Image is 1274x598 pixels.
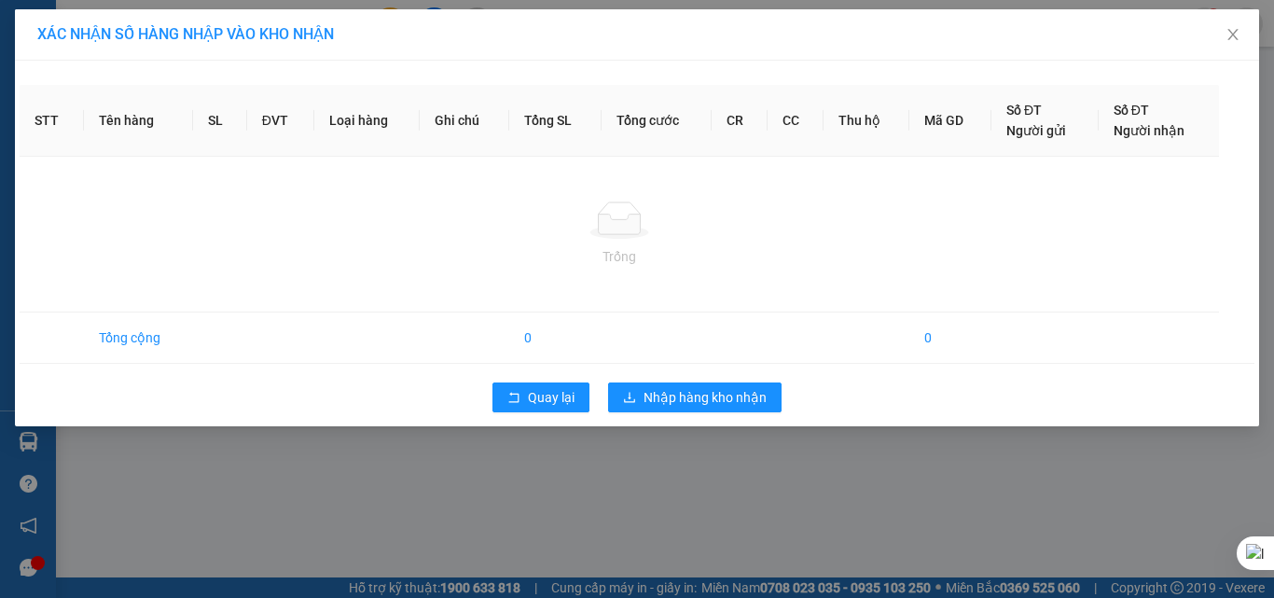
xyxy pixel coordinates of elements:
th: Thu hộ [824,85,909,157]
th: SL [193,85,246,157]
th: Mã GD [909,85,991,157]
span: XÁC NHẬN SỐ HÀNG NHẬP VÀO KHO NHẬN [37,25,334,43]
span: Người nhận [1114,123,1184,138]
button: Close [1207,9,1259,62]
td: 0 [909,313,991,364]
button: downloadNhập hàng kho nhận [608,382,782,412]
span: Số ĐT [1114,103,1149,118]
span: Người gửi [1006,123,1066,138]
span: rollback [507,391,520,406]
th: Tổng SL [509,85,602,157]
div: Trống [35,246,1204,267]
span: download [623,391,636,406]
th: CC [768,85,824,157]
span: Quay lại [528,387,575,408]
button: rollbackQuay lại [492,382,589,412]
th: STT [20,85,84,157]
td: 0 [509,313,602,364]
th: CR [712,85,768,157]
th: Tổng cước [602,85,712,157]
th: Loại hàng [314,85,421,157]
td: Tổng cộng [84,313,193,364]
th: Ghi chú [420,85,509,157]
span: Nhập hàng kho nhận [644,387,767,408]
th: ĐVT [247,85,314,157]
th: Tên hàng [84,85,193,157]
span: close [1226,27,1240,42]
span: Số ĐT [1006,103,1042,118]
